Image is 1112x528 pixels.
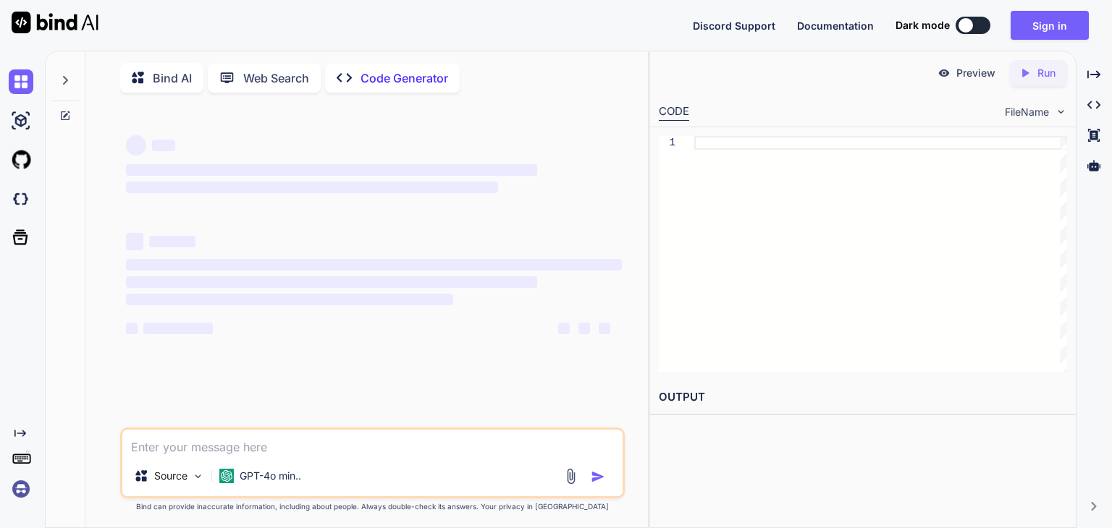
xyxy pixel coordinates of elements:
[243,69,309,87] p: Web Search
[9,69,33,94] img: chat
[126,135,146,156] span: ‌
[558,323,570,334] span: ‌
[1037,66,1056,80] p: Run
[126,164,538,176] span: ‌
[153,69,192,87] p: Bind AI
[126,294,453,305] span: ‌
[9,187,33,211] img: darkCloudIdeIcon
[591,469,605,484] img: icon
[563,468,579,485] img: attachment
[693,20,775,32] span: Discord Support
[192,470,204,482] img: Pick Models
[693,18,775,33] button: Discord Support
[659,103,689,121] div: CODE
[12,12,98,33] img: Bind AI
[9,108,33,133] img: ai-studio
[126,182,498,193] span: ‌
[956,66,995,80] p: Preview
[1055,106,1067,118] img: chevron down
[938,67,951,80] img: preview
[240,469,301,483] p: GPT-4o min..
[1005,105,1049,119] span: FileName
[152,140,175,151] span: ‌
[126,259,622,271] span: ‌
[797,18,874,33] button: Documentation
[126,276,538,288] span: ‌
[9,148,33,172] img: githubLight
[659,136,675,150] div: 1
[126,233,143,250] span: ‌
[126,323,138,334] span: ‌
[143,323,213,334] span: ‌
[650,380,1076,414] h2: OUTPUT
[9,477,33,501] img: signin
[154,469,188,483] p: Source
[361,69,448,87] p: Code Generator
[578,323,590,334] span: ‌
[219,469,234,483] img: GPT-4o mini
[797,20,874,32] span: Documentation
[1011,11,1089,40] button: Sign in
[896,18,950,33] span: Dark mode
[120,501,625,512] p: Bind can provide inaccurate information, including about people. Always double-check its answers....
[149,236,195,247] span: ‌
[599,323,610,334] span: ‌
